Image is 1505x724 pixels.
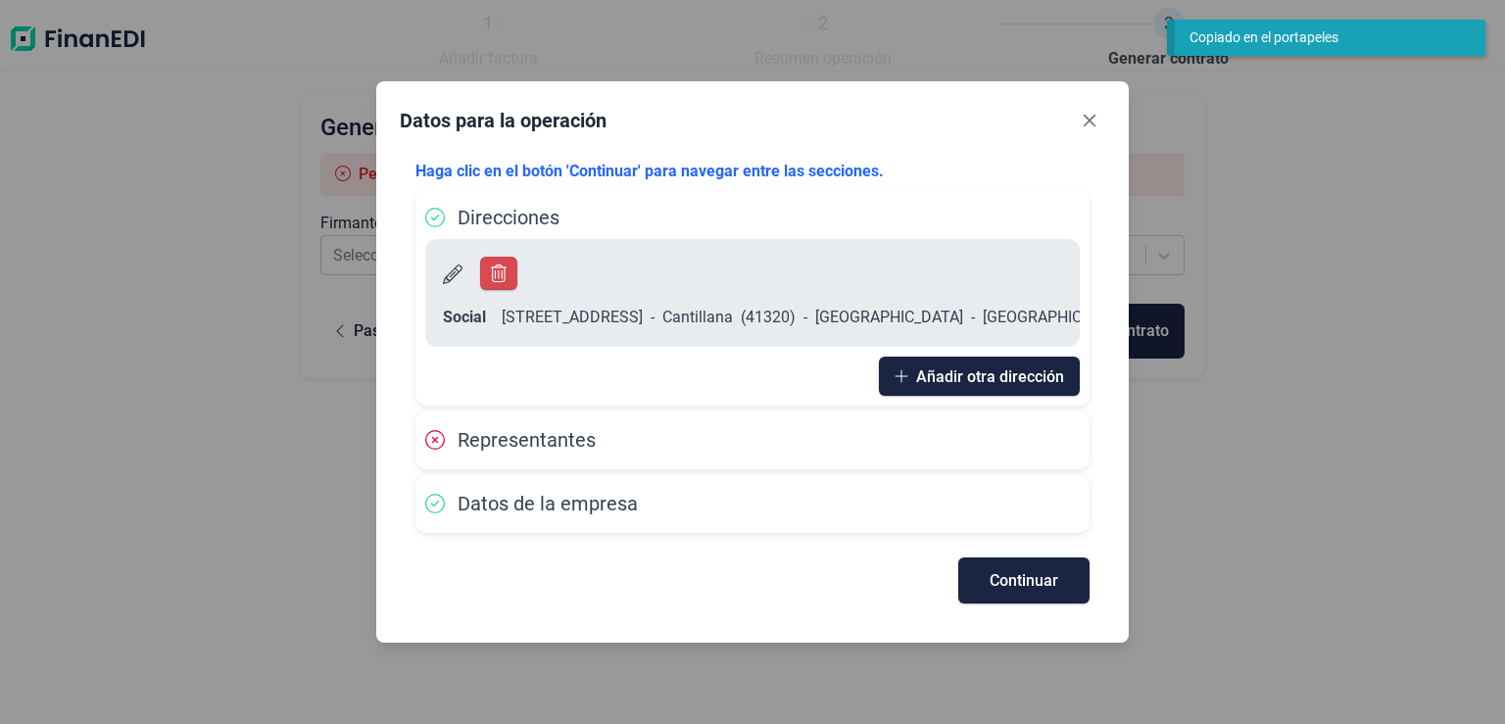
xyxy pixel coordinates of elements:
[662,306,733,329] span: Cantillana
[651,306,655,329] span: -
[415,160,1090,183] p: Haga clic en el botón 'Continuar' para navegar entre las secciones.
[958,557,1090,603] button: Continuar
[458,428,596,452] span: Representantes
[971,306,975,329] span: -
[803,306,807,329] span: -
[502,306,643,329] span: [STREET_ADDRESS]
[879,357,1080,396] button: Añadir otra dirección
[458,206,559,229] span: Direcciones
[1074,105,1105,136] button: Close
[815,306,963,329] span: [GEOGRAPHIC_DATA]
[1189,27,1456,48] div: Copiado en el portapeles
[458,492,638,515] span: Datos de la empresa
[990,573,1058,588] span: Continuar
[741,306,796,329] span: ( 41320 )
[916,369,1064,384] span: Añadir otra dirección
[443,308,486,326] b: Social
[400,107,607,134] div: Datos para la operación
[983,306,1131,329] span: [GEOGRAPHIC_DATA]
